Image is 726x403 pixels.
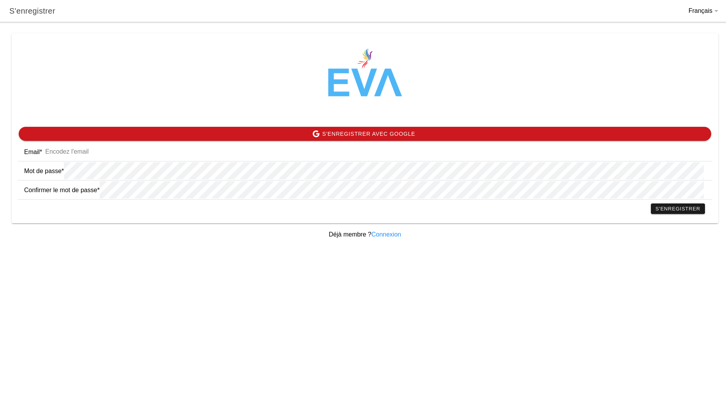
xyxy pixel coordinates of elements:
[326,37,404,115] img: EVA_Logo.png
[42,143,706,160] input: Encodez l'email
[19,127,711,141] ion-button: S'enregistrer avec Google
[2,7,670,16] ion-title: S'enregistrer
[371,231,401,238] a: Connexion
[651,203,705,214] ion-button: S'enregistrer
[329,231,401,238] ion-label: Déjà membre ?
